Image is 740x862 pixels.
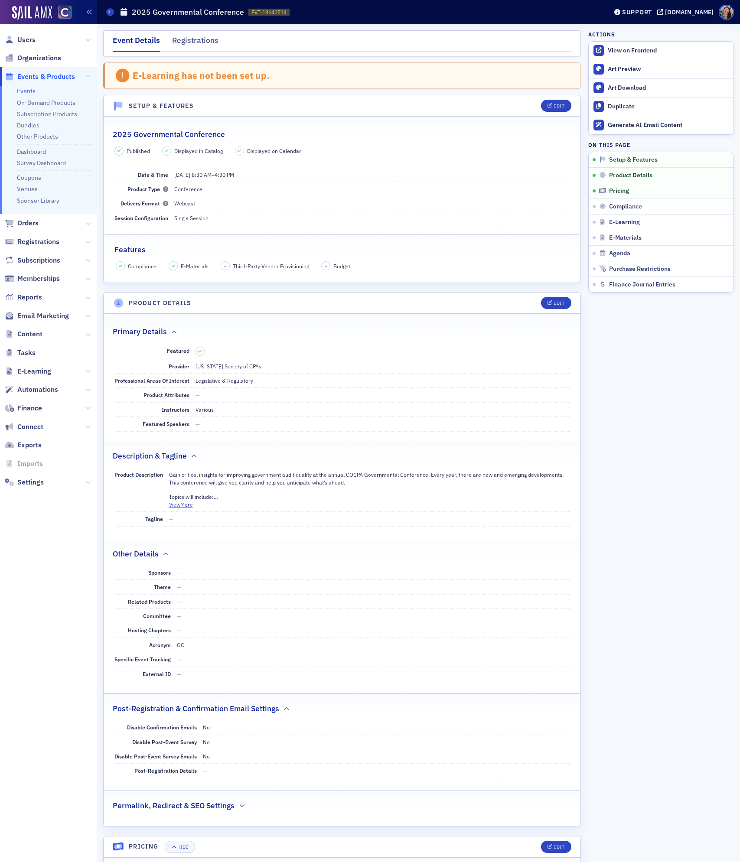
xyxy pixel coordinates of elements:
[177,670,181,677] span: —
[113,450,187,462] h2: Description & Tagline
[129,842,159,851] h4: Pricing
[5,72,75,81] a: Events & Products
[132,7,244,17] h1: 2025 Governmental Conference
[17,403,42,413] span: Finance
[5,53,61,63] a: Organizations
[17,53,61,63] span: Organizations
[589,116,733,134] button: Generate AI Email Content
[609,234,642,242] span: E-Materials
[177,583,181,590] span: —
[127,185,168,192] span: Product Type
[588,30,615,38] h4: Actions
[665,8,714,16] div: [DOMAIN_NAME]
[12,6,52,20] img: SailAMX
[114,377,189,384] span: Professional Areas Of Interest
[165,841,195,853] button: Hide
[169,515,173,522] span: —
[609,265,671,273] span: Purchase Restrictions
[589,97,733,116] button: Duplicate
[145,515,163,522] span: Tagline
[608,65,729,73] div: Art Preview
[17,87,36,95] a: Events
[588,141,734,149] h4: On this page
[17,237,59,247] span: Registrations
[657,9,717,15] button: [DOMAIN_NAME]
[17,133,58,140] a: Other Products
[608,47,729,55] div: View on Frontend
[113,326,167,337] h2: Primary Details
[5,218,39,228] a: Orders
[609,203,642,211] span: Compliance
[196,391,200,398] span: —
[17,35,36,45] span: Users
[143,391,189,398] span: Product Attributes
[247,147,301,155] span: Displayed on Calendar
[177,612,181,619] span: —
[17,274,60,283] span: Memberships
[17,110,77,118] a: Subscription Products
[113,703,279,714] h2: Post-Registration & Confirmation Email Settings
[149,641,171,648] span: Acronym
[169,501,193,508] button: ViewMore
[196,406,214,413] div: Various
[17,197,59,205] a: Sponsor Library
[609,172,652,179] span: Product Details
[174,171,190,178] span: [DATE]
[5,293,42,302] a: Reports
[17,293,42,302] span: Reports
[177,569,181,576] span: —
[609,250,630,257] span: Agenda
[169,363,189,370] span: Provider
[224,263,227,269] span: –
[196,420,200,427] span: —
[143,670,171,677] span: External ID
[133,70,270,81] div: E-Learning has not been set up.
[5,329,42,339] a: Content
[325,263,327,269] span: –
[113,129,225,140] h2: 2025 Governmental Conference
[541,100,571,112] button: Edit
[17,72,75,81] span: Events & Products
[554,845,564,849] div: Edit
[172,35,218,51] div: Registrations
[113,800,235,811] h2: Permalink, Redirect & SEO Settings
[17,218,39,228] span: Orders
[5,35,36,45] a: Users
[58,6,72,19] img: SailAMX
[129,299,192,308] h4: Product Details
[114,656,171,663] span: Specific Event Tracking
[609,156,658,164] span: Setup & Features
[5,459,43,468] a: Imports
[174,185,202,192] span: Conference
[177,845,189,849] div: Hide
[143,420,189,427] span: Featured Speakers
[148,569,171,576] span: Sponsors
[5,367,51,376] a: E-Learning
[17,148,46,156] a: Dashboard
[609,281,675,289] span: Finance Journal Entries
[203,720,570,734] dd: No
[17,459,43,468] span: Imports
[121,200,168,207] span: Delivery Format
[134,767,197,774] span: Post-Registration Details
[203,749,570,763] dd: No
[215,171,234,178] time: 4:30 PM
[114,471,163,478] span: Product Description
[192,171,212,178] time: 8:30 AM
[143,612,171,619] span: Committee
[608,121,729,129] div: Generate AI Email Content
[541,841,571,853] button: Edit
[5,478,44,487] a: Settings
[128,262,156,270] span: Compliance
[114,215,168,221] span: Session Configuration
[17,99,75,107] a: On-Demand Products
[5,348,36,358] a: Tasks
[174,215,209,221] span: Single Session
[203,735,570,749] dd: No
[17,311,69,321] span: Email Marketing
[541,297,571,309] button: Edit
[17,159,66,167] a: Survey Dashboard
[203,767,207,774] span: —
[113,548,159,559] h2: Other Details
[5,385,58,394] a: Automations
